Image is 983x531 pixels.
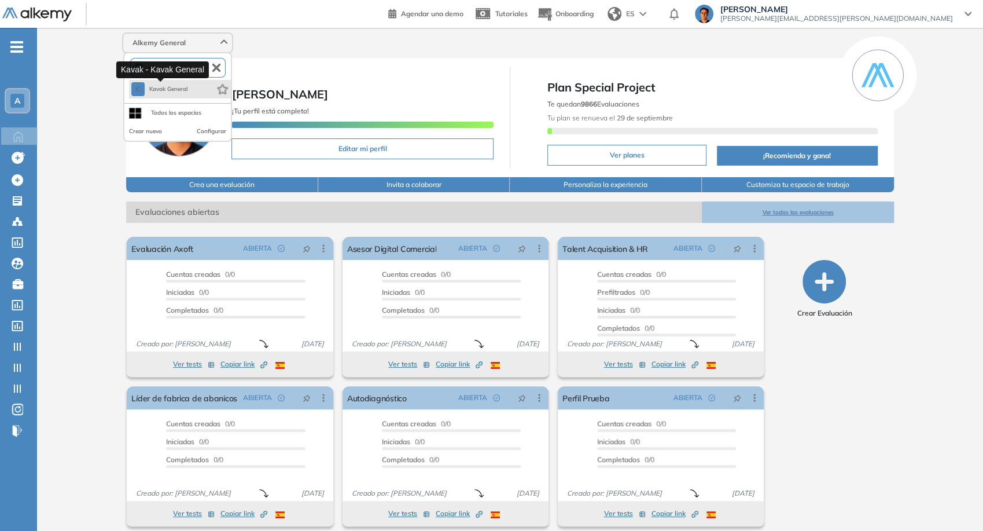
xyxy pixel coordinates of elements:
button: Copiar link [220,507,267,521]
span: Cuentas creadas [597,270,651,279]
span: ¡Tu perfil está completo! [231,107,308,115]
span: 0/0 [382,455,439,464]
span: Creado por: [PERSON_NAME] [131,488,235,499]
span: Completados [597,324,640,332]
span: [PERSON_NAME] [720,5,953,14]
span: pushpin [303,393,311,402]
span: 0/0 [382,288,425,296]
button: Copiar link [651,507,698,521]
span: ABIERTA [673,243,702,254]
button: pushpin [294,389,319,407]
span: [PERSON_NAME][EMAIL_ADDRESS][PERSON_NAME][DOMAIN_NAME] [720,14,953,23]
img: ESP [491,511,500,518]
button: pushpin [724,389,750,407]
span: pushpin [303,244,311,253]
span: Cuentas creadas [597,419,651,428]
span: ABIERTA [243,393,272,403]
span: Kavak General [149,85,189,94]
span: 0/0 [597,324,654,332]
button: pushpin [724,239,750,258]
span: Cuentas creadas [382,419,436,428]
span: Iniciadas [597,437,625,446]
span: 0/0 [597,455,654,464]
span: check-circle [493,394,500,401]
span: Iniciadas [166,288,194,296]
span: Cuentas creadas [166,270,220,279]
button: Crea una evaluación [126,177,318,192]
img: ESP [275,511,285,518]
span: check-circle [493,245,500,252]
button: Crear Evaluación [797,260,852,318]
span: check-circle [278,394,285,401]
button: pushpin [294,239,319,258]
a: Talent Acquisition & HR [562,237,648,260]
span: Alkemy General [132,38,186,47]
span: Plan Special Project [547,79,878,96]
span: Tutoriales [495,9,528,18]
span: Copiar link [220,508,267,519]
button: Customiza tu espacio de trabajo [702,177,894,192]
a: Asesor Digital Comercial [347,237,437,260]
img: arrow [639,12,646,16]
span: Cuentas creadas [382,270,436,279]
span: [DATE] [512,339,544,349]
span: Iniciadas [166,437,194,446]
span: Tu plan se renueva el [547,113,673,122]
span: Iniciadas [597,306,625,314]
span: Evaluaciones abiertas [126,202,702,223]
button: pushpin [509,389,535,407]
span: 0/0 [166,455,223,464]
img: world [608,7,621,21]
span: Completados [597,455,640,464]
span: 0/0 [166,437,209,446]
span: ABIERTA [458,243,487,254]
img: ESP [706,362,716,369]
span: 0/0 [166,306,223,314]
div: Kavak - Kavak General [116,61,209,78]
button: Onboarding [537,2,594,27]
span: Onboarding [555,9,594,18]
b: 29 de septiembre [615,113,673,122]
span: pushpin [733,393,741,402]
button: Ver tests [173,507,215,521]
span: Crear Evaluación [797,308,852,318]
span: Completados [382,306,425,314]
span: Creado por: [PERSON_NAME] [347,488,451,499]
button: ¡Recomienda y gana! [717,146,878,166]
button: Editar mi perfil [231,138,494,159]
span: Completados [166,455,209,464]
span: [DATE] [727,339,759,349]
span: Cuentas creadas [166,419,220,428]
img: ESP [706,511,716,518]
button: Ver tests [173,357,215,371]
span: Copiar link [651,508,698,519]
span: check-circle [708,394,715,401]
span: check-circle [708,245,715,252]
button: Ver tests [388,357,430,371]
span: Creado por: [PERSON_NAME] [131,339,235,349]
span: Copiar link [436,359,483,369]
span: 0/0 [597,306,640,314]
span: ABIERTA [243,243,272,254]
span: Completados [166,306,209,314]
button: Ver tests [604,357,646,371]
span: 0/0 [166,270,235,279]
span: Creado por: [PERSON_NAME] [562,339,667,349]
button: Ver todas las evaluaciones [702,202,894,223]
span: [DATE] [297,339,329,349]
span: 0/0 [382,419,451,428]
button: pushpin [509,239,535,258]
a: Agendar una demo [388,6,463,20]
a: Autodiagnóstico [347,386,407,409]
span: [PERSON_NAME] [231,87,327,101]
button: Ver planes [547,145,706,166]
div: Todos los espacios [151,108,201,118]
span: pushpin [518,393,526,402]
span: Creado por: [PERSON_NAME] [347,339,451,349]
span: 0/0 [166,419,235,428]
a: Perfil Prueba [562,386,610,409]
span: [DATE] [512,488,544,499]
span: 0/0 [597,288,650,296]
span: pushpin [733,244,741,253]
span: 0/0 [597,270,666,279]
